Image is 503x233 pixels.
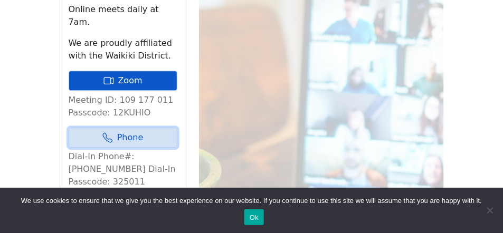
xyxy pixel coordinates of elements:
[69,150,177,188] p: Dial-In Phone#: [PHONE_NUMBER] Dial-In Passcode: 325011
[69,71,177,91] a: Zoom
[69,94,177,119] p: Meeting ID: 109 177 011 Passcode: 12KUHIO
[69,128,177,148] a: Phone
[21,196,482,206] span: We use cookies to ensure that we give you the best experience on our website. If you continue to ...
[485,205,495,216] span: No
[244,209,264,225] button: Ok
[69,37,177,62] p: We are proudly affiliated with the Waikiki District.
